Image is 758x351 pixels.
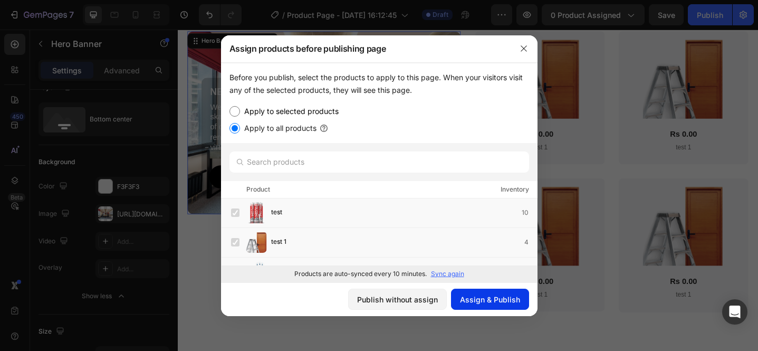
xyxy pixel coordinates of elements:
[350,8,440,97] a: test 1
[357,294,438,305] div: Publish without assign
[348,289,447,310] button: Publish without assign
[221,63,538,282] div: />
[229,71,529,97] div: Before you publish, select the products to apply to this page. When your visitors visit any of th...
[460,294,520,305] div: Assign & Publish
[333,124,457,135] h1: test 1
[524,237,537,248] div: 4
[431,269,464,279] p: Sync again
[490,108,614,121] div: Rs 0.00
[246,202,267,223] img: product-img
[501,184,529,195] div: Inventory
[490,269,614,282] div: Rs 0.00
[221,35,510,62] div: Assign products before publishing page
[722,299,747,325] div: Open Intercom Messenger
[35,62,169,75] p: NEW COLLECTION
[79,155,126,166] p: SHOP NOW
[507,169,597,258] a: test 1
[34,148,170,174] a: SHOP NOW
[333,108,457,121] div: Rs 0.00
[246,232,267,253] img: product-img
[246,184,270,195] div: Product
[11,2,309,201] div: Background Image
[490,284,614,295] h1: test 1
[451,289,529,310] button: Assign & Publish
[350,169,440,258] a: test 1
[507,8,597,97] a: test 1
[271,207,282,219] span: test
[333,269,457,282] div: Rs 0.00
[333,284,457,295] h1: test 1
[294,269,427,279] p: Products are auto-synced every 10 minutes.
[271,236,286,248] span: test 1
[490,124,614,135] h1: test 1
[522,207,537,218] div: 10
[240,105,339,118] label: Apply to selected products
[246,261,267,282] img: product-img
[240,122,316,135] label: Apply to all products
[24,8,66,17] div: Hero Banner
[229,151,529,173] input: Search products
[35,80,169,135] p: We are proud to present the 2024 skateboard collection, a culmination of our collaborative effort...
